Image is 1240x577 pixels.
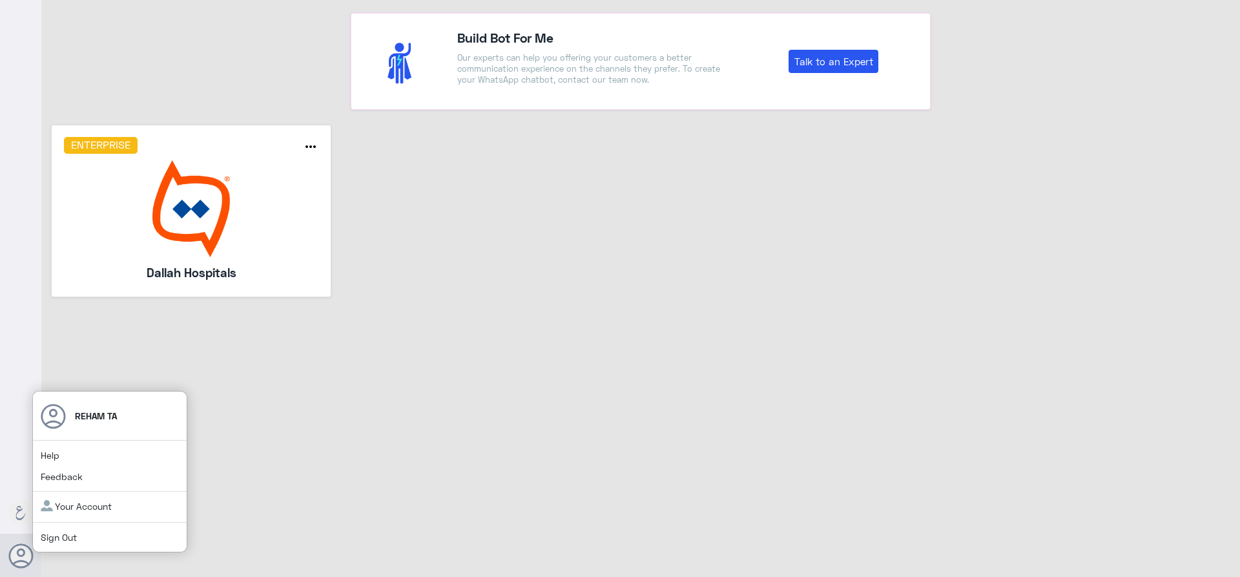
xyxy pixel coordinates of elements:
a: Your Account [41,501,112,512]
a: Help [41,450,59,461]
h6: Enterprise [64,137,138,154]
img: bot image [64,160,319,257]
h5: Dallah Hospitals [98,264,284,282]
i: more_horiz [303,139,318,154]
button: Avatar [8,543,33,568]
p: REHAM TA [75,409,117,423]
h4: Build Bot For Me [457,28,727,47]
a: Sign Out [41,532,77,543]
button: more_horiz [303,139,318,158]
p: Our experts can help you offering your customers a better communication experience on the channel... [457,52,727,85]
a: Talk to an Expert [789,50,878,73]
a: Feedback [41,471,83,482]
